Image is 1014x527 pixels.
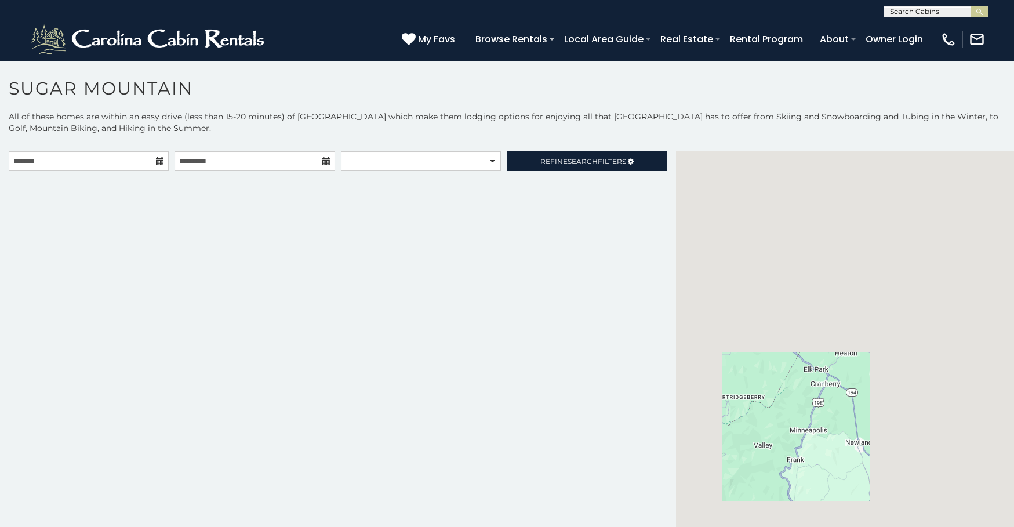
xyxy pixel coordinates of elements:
img: phone-regular-white.png [940,31,957,48]
span: Refine Filters [540,157,626,166]
img: mail-regular-white.png [969,31,985,48]
a: Browse Rentals [470,29,553,49]
span: Search [568,157,598,166]
a: RefineSearchFilters [507,151,667,171]
a: Local Area Guide [558,29,649,49]
img: White-1-2.png [29,22,270,57]
a: About [814,29,855,49]
span: My Favs [418,32,455,46]
a: Rental Program [724,29,809,49]
a: Real Estate [655,29,719,49]
a: Owner Login [860,29,929,49]
a: My Favs [402,32,458,47]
